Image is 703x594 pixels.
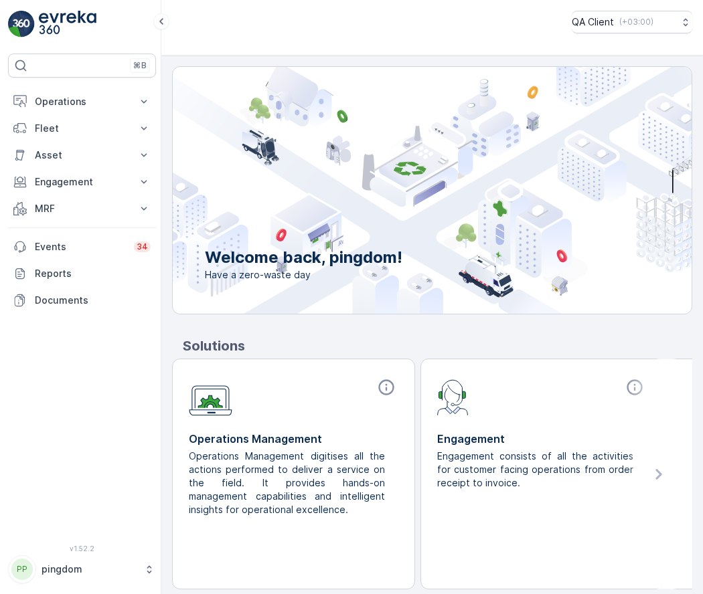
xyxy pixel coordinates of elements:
p: Reports [35,267,151,280]
div: PP [11,559,33,580]
button: PPpingdom [8,555,156,583]
button: MRF [8,195,156,222]
button: Operations [8,88,156,115]
p: Asset [35,148,129,162]
p: ( +03:00 ) [619,17,653,27]
img: logo_light-DOdMpM7g.png [39,11,96,37]
p: Events [35,240,126,254]
button: Engagement [8,169,156,195]
button: Asset [8,142,156,169]
p: 34 [137,241,148,252]
a: Events34 [8,233,156,260]
p: QA Client [572,15,614,29]
p: Solutions [183,336,692,356]
span: Have a zero-waste day [205,268,402,282]
p: Welcome back, pingdom! [205,247,402,268]
img: module-icon [189,378,232,416]
span: v 1.52.2 [8,544,156,553]
p: Operations Management digitises all the actions performed to deliver a service on the field. It p... [189,450,388,516]
button: Fleet [8,115,156,142]
p: MRF [35,202,129,215]
a: Documents [8,287,156,314]
img: city illustration [112,67,692,314]
img: module-icon [437,378,469,415]
p: Operations Management [189,431,398,447]
p: Engagement [437,431,647,447]
p: Engagement [35,175,129,189]
img: logo [8,11,35,37]
p: pingdom [42,563,137,576]
p: Engagement consists of all the activities for customer facing operations from order receipt to in... [437,450,636,490]
p: Documents [35,294,151,307]
button: QA Client(+03:00) [572,11,692,33]
a: Reports [8,260,156,287]
p: ⌘B [133,60,147,71]
p: Fleet [35,122,129,135]
p: Operations [35,95,129,108]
